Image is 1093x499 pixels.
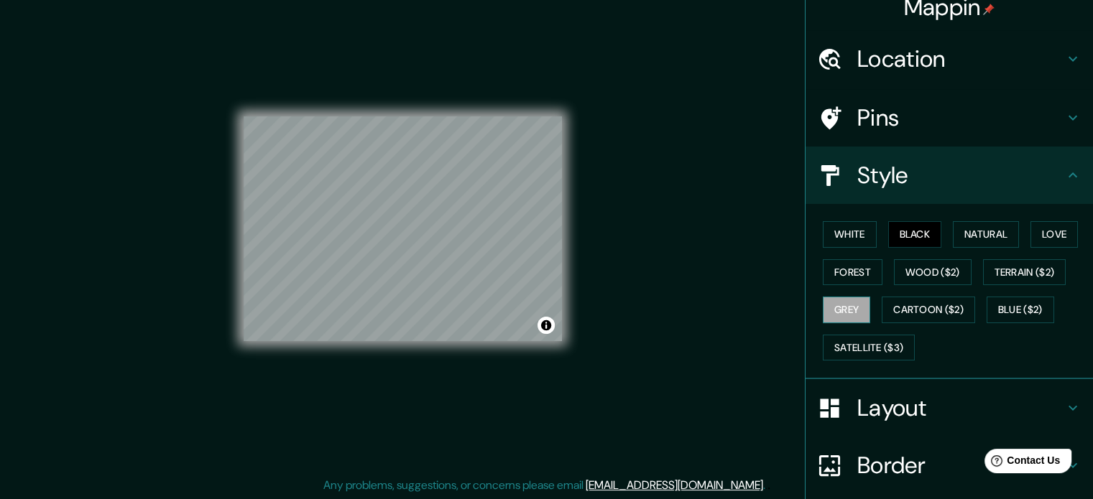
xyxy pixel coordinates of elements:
[765,477,767,494] div: .
[857,393,1064,422] h4: Layout
[806,89,1093,146] div: Pins
[323,477,765,494] p: Any problems, suggestions, or concerns please email .
[857,103,1064,132] h4: Pins
[983,4,995,15] img: pin-icon.png
[894,259,972,286] button: Wood ($2)
[244,116,562,341] canvas: Map
[965,443,1077,483] iframe: Help widget launcher
[823,335,915,361] button: Satellite ($3)
[823,259,882,286] button: Forest
[767,477,770,494] div: .
[983,259,1066,286] button: Terrain ($2)
[586,477,763,493] a: [EMAIL_ADDRESS][DOMAIN_NAME]
[806,437,1093,494] div: Border
[823,221,877,248] button: White
[806,379,1093,437] div: Layout
[953,221,1019,248] button: Natural
[987,297,1054,323] button: Blue ($2)
[857,451,1064,480] h4: Border
[823,297,870,323] button: Grey
[806,30,1093,88] div: Location
[888,221,942,248] button: Black
[857,45,1064,73] h4: Location
[857,161,1064,190] h4: Style
[1030,221,1078,248] button: Love
[538,317,555,334] button: Toggle attribution
[806,146,1093,204] div: Style
[882,297,975,323] button: Cartoon ($2)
